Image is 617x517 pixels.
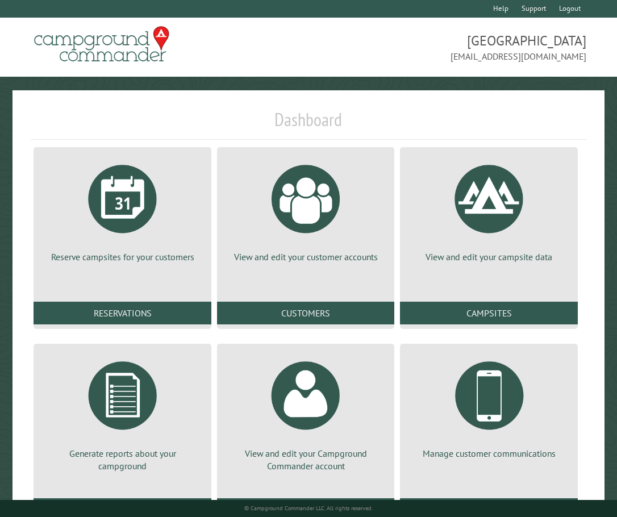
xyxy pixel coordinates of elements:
[414,353,564,460] a: Manage customer communications
[47,251,198,263] p: Reserve campsites for your customers
[47,156,198,263] a: Reserve campsites for your customers
[217,302,395,324] a: Customers
[34,302,211,324] a: Reservations
[31,22,173,66] img: Campground Commander
[244,505,373,512] small: © Campground Commander LLC. All rights reserved.
[231,447,381,473] p: View and edit your Campground Commander account
[400,302,578,324] a: Campsites
[414,156,564,263] a: View and edit your campsite data
[31,109,586,140] h1: Dashboard
[231,156,381,263] a: View and edit your customer accounts
[47,447,198,473] p: Generate reports about your campground
[47,353,198,473] a: Generate reports about your campground
[231,251,381,263] p: View and edit your customer accounts
[308,31,586,63] span: [GEOGRAPHIC_DATA] [EMAIL_ADDRESS][DOMAIN_NAME]
[231,353,381,473] a: View and edit your Campground Commander account
[414,447,564,460] p: Manage customer communications
[414,251,564,263] p: View and edit your campsite data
